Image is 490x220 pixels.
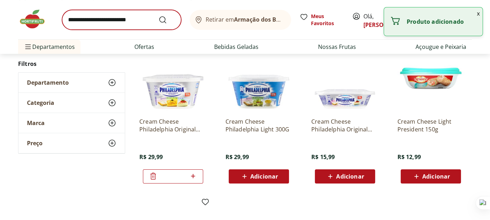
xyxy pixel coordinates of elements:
a: Cream Cheese Philadelphia Light 300G [225,118,293,133]
button: Marca [18,113,125,133]
a: Cream Cheese Philadelphia Original 150G [311,118,379,133]
button: Menu [24,38,32,55]
a: Açougue e Peixaria [416,43,466,51]
img: Cream Cheese Light President 150g [397,45,464,112]
span: Adicionar [250,174,278,179]
a: Meus Favoritos [300,13,344,27]
span: R$ 29,99 [225,153,249,161]
a: [PERSON_NAME] [363,21,410,29]
span: Preço [27,140,43,147]
p: Produto adicionado [407,18,477,25]
span: Adicionar [336,174,364,179]
span: Categoria [27,99,54,106]
span: Marca [27,119,45,126]
b: Armação dos Búzios/RJ [234,16,299,23]
img: Cream Cheese Philadelphia Original 150G [311,45,379,112]
span: Departamento [27,79,69,86]
a: Nossas Frutas [318,43,356,51]
span: R$ 15,99 [311,153,335,161]
a: Ofertas [134,43,154,51]
button: Departamento [18,73,125,92]
span: R$ 29,99 [139,153,163,161]
a: Bebidas Geladas [214,43,258,51]
button: Adicionar [315,169,375,184]
button: Preço [18,133,125,153]
img: Cream Cheese Philadelphia Light 300G [225,45,293,112]
span: R$ 12,99 [397,153,421,161]
button: Submit Search [158,16,176,24]
h2: Filtros [18,57,125,71]
button: Adicionar [229,169,289,184]
img: Hortifruti [18,9,54,30]
button: Retirar emArmação dos Búzios/RJ [190,10,291,30]
img: Cream Cheese Philadelphia Original 300G [139,45,207,112]
span: Adicionar [422,174,450,179]
span: Departamentos [24,38,75,55]
span: Meus Favoritos [311,13,344,27]
a: Cream Cheese Philadelphia Original 300G [139,118,207,133]
span: Retirar em [206,16,284,23]
a: Cream Cheese Light President 150g [397,118,464,133]
button: Adicionar [401,169,461,184]
button: Fechar notificação [474,7,483,19]
span: Olá, [363,12,395,29]
button: Categoria [18,93,125,113]
input: search [62,10,181,30]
